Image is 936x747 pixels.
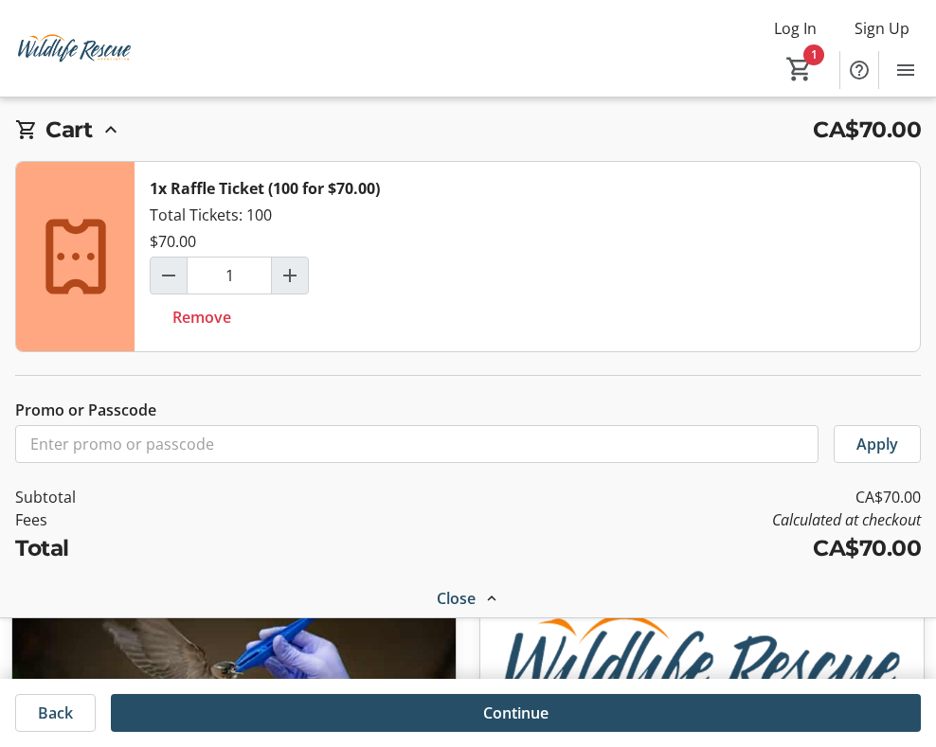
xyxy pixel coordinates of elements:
[187,257,272,294] input: Raffle Ticket (100 for $70.00) Quantity
[483,702,549,724] span: Continue
[38,702,73,724] span: Back
[150,230,196,253] div: $70.00
[839,13,925,44] button: Sign Up
[150,177,380,200] div: 1x Raffle Ticket (100 for $70.00)
[856,433,898,455] span: Apply
[278,508,921,531] td: Calculated at checkout
[437,587,476,610] span: Close
[813,113,921,146] span: CA$70.00
[15,531,278,564] td: Total
[834,425,921,463] button: Apply
[15,399,156,421] label: Promo or Passcode
[151,258,187,293] button: Decrement by one
[272,258,308,293] button: Increment by one
[278,486,921,508] td: CA$70.00
[887,51,925,89] button: Menu
[759,13,832,44] button: Log In
[11,13,137,84] img: Wildlife Rescue Association of British Columbia's Logo
[150,298,254,336] button: Remove
[278,531,921,564] td: CA$70.00
[15,486,278,508] td: Subtotal
[172,306,231,329] span: Remove
[111,694,921,732] button: Continue
[855,17,909,40] span: Sign Up
[840,51,878,89] button: Help
[45,113,92,146] h2: Cart
[15,694,96,732] button: Back
[135,162,920,351] div: Total Tickets: 100
[15,508,278,531] td: Fees
[15,425,819,463] input: Enter promo or passcode
[774,17,817,40] span: Log In
[783,52,817,86] button: Cart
